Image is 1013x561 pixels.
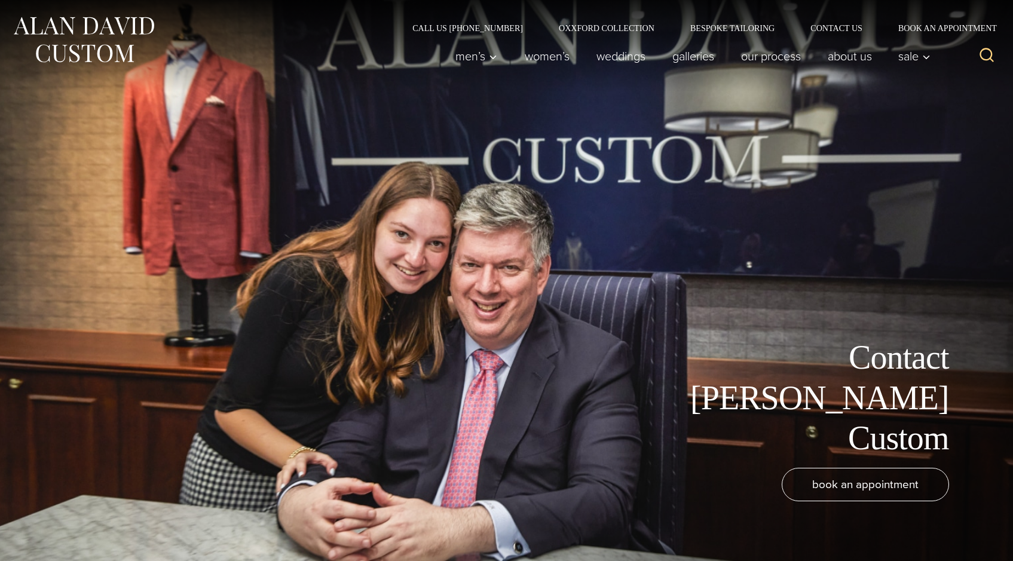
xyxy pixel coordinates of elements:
[394,24,541,32] a: Call Us [PHONE_NUMBER]
[814,44,885,68] a: About Us
[12,13,155,66] img: Alan David Custom
[394,24,1001,32] nav: Secondary Navigation
[442,44,937,68] nav: Primary Navigation
[680,338,949,458] h1: Contact [PERSON_NAME] Custom
[812,476,919,493] span: book an appointment
[541,24,672,32] a: Oxxford Collection
[880,24,1001,32] a: Book an Appointment
[782,468,949,501] a: book an appointment
[511,44,583,68] a: Women’s
[659,44,727,68] a: Galleries
[727,44,814,68] a: Our Process
[898,50,931,62] span: Sale
[792,24,880,32] a: Contact Us
[672,24,792,32] a: Bespoke Tailoring
[972,42,1001,70] button: View Search Form
[583,44,659,68] a: weddings
[455,50,497,62] span: Men’s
